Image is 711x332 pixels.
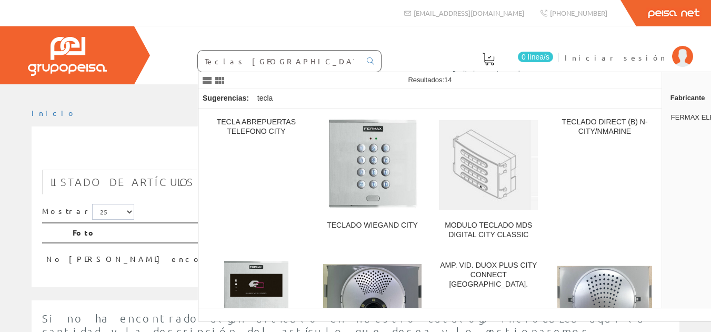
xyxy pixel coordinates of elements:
span: Iniciar sesión [565,52,667,63]
label: Mostrar [42,204,134,220]
select: Mostrar [92,204,134,220]
span: 0 línea/s [518,52,553,62]
span: Resultados: [408,76,452,84]
h1: Set Teclas Teclados City Classic ref. 9745 [42,143,669,164]
span: Pedido actual [453,67,524,78]
a: TECLADO DIRECT (B) N-CITY/NMARINE [547,109,663,252]
a: Inicio [32,108,76,118]
span: [PHONE_NUMBER] [550,8,607,17]
img: Grupo Peisa [28,37,107,76]
a: TECLADO WIEGAND CITY TECLADO WIEGAND CITY [315,109,430,252]
a: Iniciar sesión [565,44,693,54]
td: No [PERSON_NAME] encontrado artículos, pruebe con otra búsqueda [42,243,611,269]
a: TECLA ABREPUERTAS TELEFONO CITY [198,109,314,252]
div: AMP. VID. DUOX PLUS CITY CONNECT [GEOGRAPHIC_DATA]. [439,261,538,289]
span: [EMAIL_ADDRESS][DOMAIN_NAME] [414,8,524,17]
th: Foto [68,223,611,243]
a: Listado de artículos [42,170,203,194]
img: MODULO TECLADO MDS DIGITAL CITY CLASSIC [439,120,538,210]
div: TECLADO WIEGAND CITY [323,221,422,230]
a: MODULO TECLADO MDS DIGITAL CITY CLASSIC MODULO TECLADO MDS DIGITAL CITY CLASSIC [430,109,546,252]
div: tecla [253,89,277,108]
div: TECLA ABREPUERTAS TELEFONO CITY [207,118,306,136]
div: MODULO TECLADO MDS DIGITAL CITY CLASSIC [439,221,538,240]
input: Buscar ... [198,51,360,72]
div: TECLADO DIRECT (B) N-CITY/NMARINE [555,118,654,136]
img: TECLADO WIEGAND CITY [326,118,418,212]
div: Sugerencias: [198,91,251,106]
span: 14 [444,76,452,84]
